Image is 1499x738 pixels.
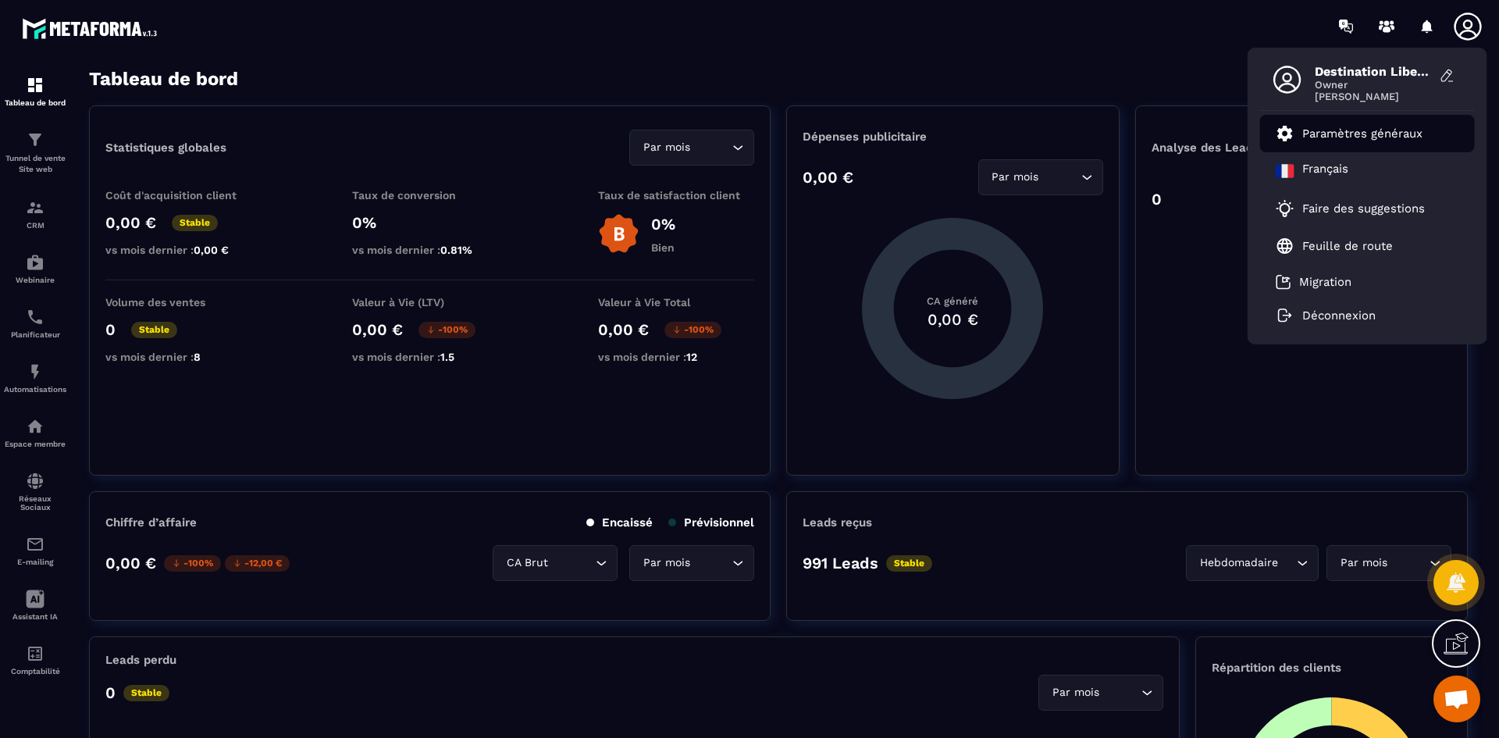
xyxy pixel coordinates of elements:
[803,168,853,187] p: 0,00 €
[1302,308,1376,323] p: Déconnexion
[4,578,66,633] a: Assistant IA
[164,555,221,572] p: -100%
[352,296,508,308] p: Valeur à Vie (LTV)
[1049,684,1102,701] span: Par mois
[26,198,45,217] img: formation
[1302,127,1422,141] p: Paramètres généraux
[4,667,66,676] p: Comptabilité
[803,130,1102,144] p: Dépenses publicitaire
[586,515,653,529] p: Encaissé
[225,555,290,572] p: -12,00 €
[105,653,176,667] p: Leads perdu
[352,189,508,201] p: Taux de conversion
[418,322,475,338] p: -100%
[440,244,472,256] span: 0.81%
[26,644,45,663] img: accountant
[4,351,66,405] a: automationsautomationsAutomatisations
[1152,190,1162,209] p: 0
[194,351,201,363] span: 8
[598,189,754,201] p: Taux de satisfaction client
[4,612,66,621] p: Assistant IA
[988,169,1042,186] span: Par mois
[651,215,675,234] p: 0%
[598,296,754,308] p: Valeur à Vie Total
[26,417,45,436] img: automations
[1299,275,1351,289] p: Migration
[1102,684,1138,701] input: Search for option
[105,554,156,572] p: 0,00 €
[1302,201,1425,216] p: Faire des suggestions
[22,14,162,43] img: logo
[1042,169,1077,186] input: Search for option
[693,139,728,156] input: Search for option
[352,213,508,232] p: 0%
[1326,545,1451,581] div: Search for option
[4,276,66,284] p: Webinaire
[1196,554,1281,572] span: Hebdomadaire
[1276,274,1351,290] a: Migration
[123,685,169,701] p: Stable
[89,68,238,90] h3: Tableau de bord
[105,141,226,155] p: Statistiques globales
[639,554,693,572] span: Par mois
[1152,141,1301,155] p: Analyse des Leads
[26,308,45,326] img: scheduler
[105,189,262,201] p: Coût d'acquisition client
[26,535,45,554] img: email
[1186,545,1319,581] div: Search for option
[352,244,508,256] p: vs mois dernier :
[105,296,262,308] p: Volume des ventes
[4,330,66,339] p: Planificateur
[105,515,197,529] p: Chiffre d’affaire
[26,472,45,490] img: social-network
[1302,239,1393,253] p: Feuille de route
[629,130,754,166] div: Search for option
[352,320,403,339] p: 0,00 €
[803,554,878,572] p: 991 Leads
[1315,91,1432,102] span: [PERSON_NAME]
[693,554,728,572] input: Search for option
[4,187,66,241] a: formationformationCRM
[503,554,551,572] span: CA Brut
[105,320,116,339] p: 0
[4,98,66,107] p: Tableau de bord
[4,241,66,296] a: automationsautomationsWebinaire
[105,683,116,702] p: 0
[4,440,66,448] p: Espace membre
[105,213,156,232] p: 0,00 €
[686,351,697,363] span: 12
[639,139,693,156] span: Par mois
[803,515,872,529] p: Leads reçus
[4,221,66,230] p: CRM
[598,351,754,363] p: vs mois dernier :
[629,545,754,581] div: Search for option
[4,119,66,187] a: formationformationTunnel de vente Site web
[26,130,45,149] img: formation
[4,405,66,460] a: automationsautomationsEspace membre
[1276,124,1422,143] a: Paramètres généraux
[1276,199,1440,218] a: Faire des suggestions
[4,460,66,523] a: social-networksocial-networkRéseaux Sociaux
[978,159,1103,195] div: Search for option
[886,555,932,572] p: Stable
[352,351,508,363] p: vs mois dernier :
[4,633,66,687] a: accountantaccountantComptabilité
[493,545,618,581] div: Search for option
[598,213,639,255] img: b-badge-o.b3b20ee6.svg
[4,558,66,566] p: E-mailing
[1276,237,1393,255] a: Feuille de route
[105,351,262,363] p: vs mois dernier :
[1337,554,1390,572] span: Par mois
[598,320,649,339] p: 0,00 €
[664,322,721,338] p: -100%
[4,64,66,119] a: formationformationTableau de bord
[4,296,66,351] a: schedulerschedulerPlanificateur
[172,215,218,231] p: Stable
[1315,79,1432,91] span: Owner
[4,153,66,175] p: Tunnel de vente Site web
[26,362,45,381] img: automations
[1302,162,1348,180] p: Français
[1433,676,1480,722] div: Ouvrir le chat
[440,351,454,363] span: 1.5
[1281,554,1293,572] input: Search for option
